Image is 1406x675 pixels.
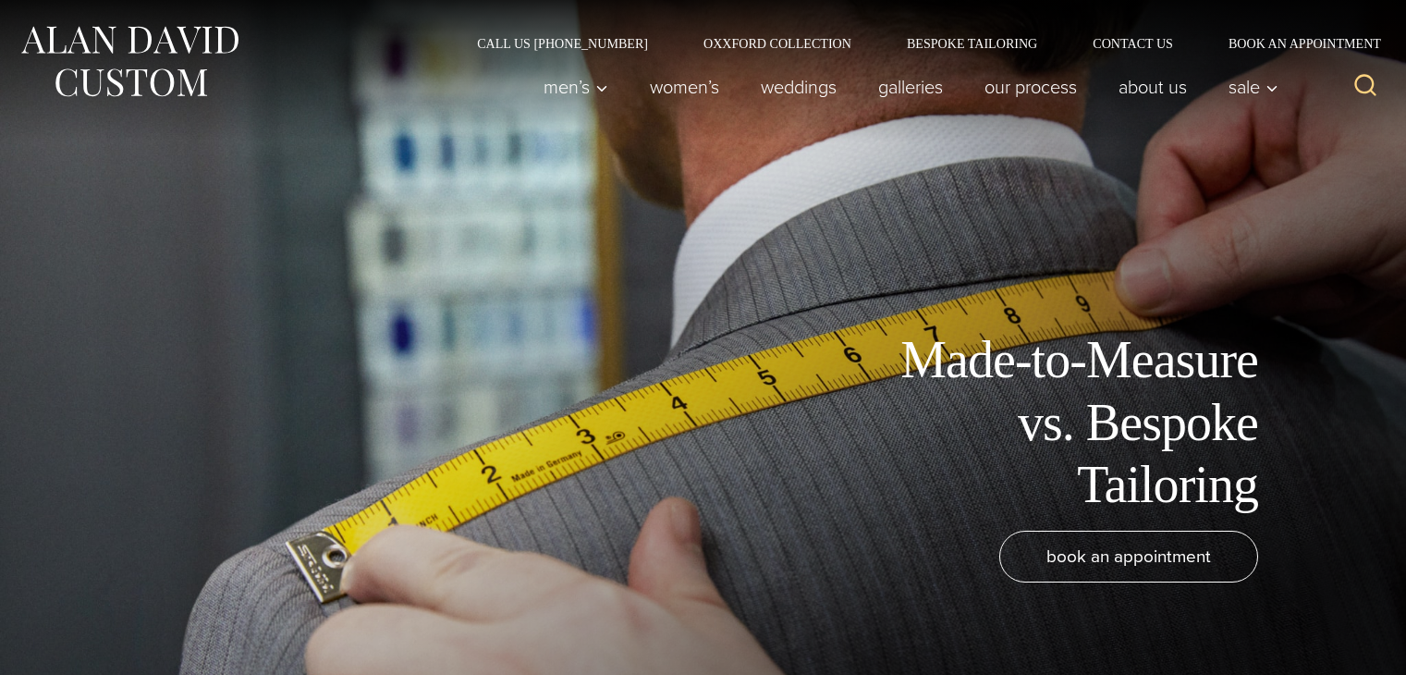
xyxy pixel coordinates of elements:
[842,329,1258,516] h1: Made-to-Measure vs. Bespoke Tailoring
[1201,37,1388,50] a: Book an Appointment
[1343,65,1388,109] button: View Search Form
[523,68,1289,105] nav: Primary Navigation
[449,37,1388,50] nav: Secondary Navigation
[879,37,1065,50] a: Bespoke Tailoring
[1065,37,1201,50] a: Contact Us
[1046,543,1211,570] span: book an appointment
[858,68,964,105] a: Galleries
[999,531,1258,583] a: book an appointment
[449,37,676,50] a: Call Us [PHONE_NUMBER]
[18,20,240,103] img: Alan David Custom
[964,68,1098,105] a: Our Process
[630,68,740,105] a: Women’s
[676,37,879,50] a: Oxxford Collection
[1098,68,1208,105] a: About Us
[544,78,608,96] span: Men’s
[1229,78,1278,96] span: Sale
[740,68,858,105] a: weddings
